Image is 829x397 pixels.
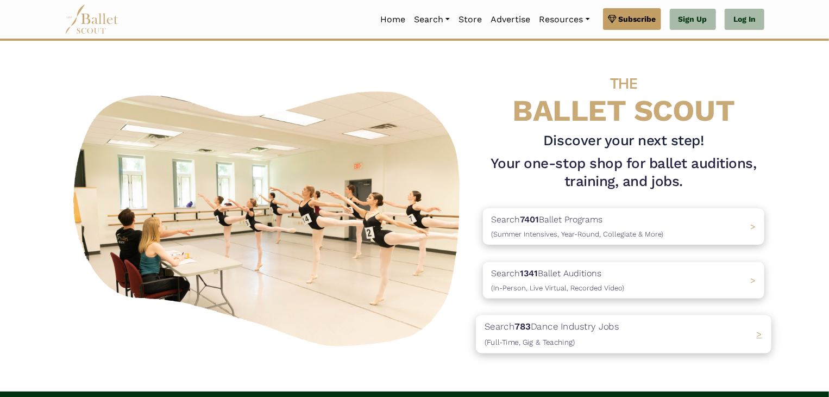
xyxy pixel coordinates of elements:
[670,9,716,30] a: Sign Up
[725,9,764,30] a: Log In
[483,63,764,127] h4: BALLET SCOUT
[65,79,474,353] img: A group of ballerinas talking to each other in a ballet studio
[483,316,764,352] a: Search783Dance Industry Jobs(Full-Time, Gig & Teaching) >
[483,208,764,245] a: Search7401Ballet Programs(Summer Intensives, Year-Round, Collegiate & More)>
[485,320,619,349] p: Search Dance Industry Jobs
[520,214,539,225] b: 7401
[410,8,454,31] a: Search
[483,132,764,150] h3: Discover your next step!
[520,268,538,278] b: 1341
[757,329,763,340] span: >
[750,221,756,232] span: >
[603,8,661,30] a: Subscribe
[483,154,764,191] h1: Your one-stop shop for ballet auditions, training, and jobs.
[608,13,617,25] img: gem.svg
[454,8,486,31] a: Store
[376,8,410,31] a: Home
[491,284,624,292] span: (In-Person, Live Virtual, Recorded Video)
[485,338,575,346] span: (Full-Time, Gig & Teaching)
[483,262,764,299] a: Search1341Ballet Auditions(In-Person, Live Virtual, Recorded Video) >
[619,13,656,25] span: Subscribe
[491,230,663,238] span: (Summer Intensives, Year-Round, Collegiate & More)
[514,321,530,332] b: 783
[491,213,663,240] p: Search Ballet Programs
[750,275,756,286] span: >
[491,266,624,294] p: Search Ballet Auditions
[610,75,637,92] span: THE
[486,8,535,31] a: Advertise
[535,8,594,31] a: Resources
